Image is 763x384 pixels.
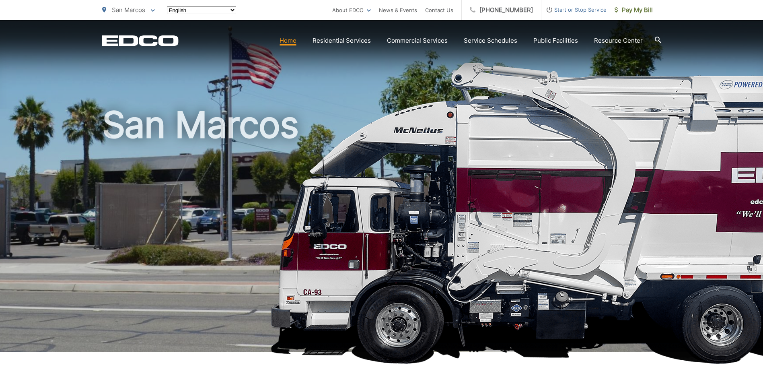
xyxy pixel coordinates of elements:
[464,36,517,45] a: Service Schedules
[167,6,236,14] select: Select a language
[112,6,145,14] span: San Marcos
[280,36,296,45] a: Home
[594,36,643,45] a: Resource Center
[313,36,371,45] a: Residential Services
[615,5,653,15] span: Pay My Bill
[425,5,453,15] a: Contact Us
[533,36,578,45] a: Public Facilities
[102,105,661,359] h1: San Marcos
[102,35,179,46] a: EDCD logo. Return to the homepage.
[332,5,371,15] a: About EDCO
[387,36,448,45] a: Commercial Services
[379,5,417,15] a: News & Events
